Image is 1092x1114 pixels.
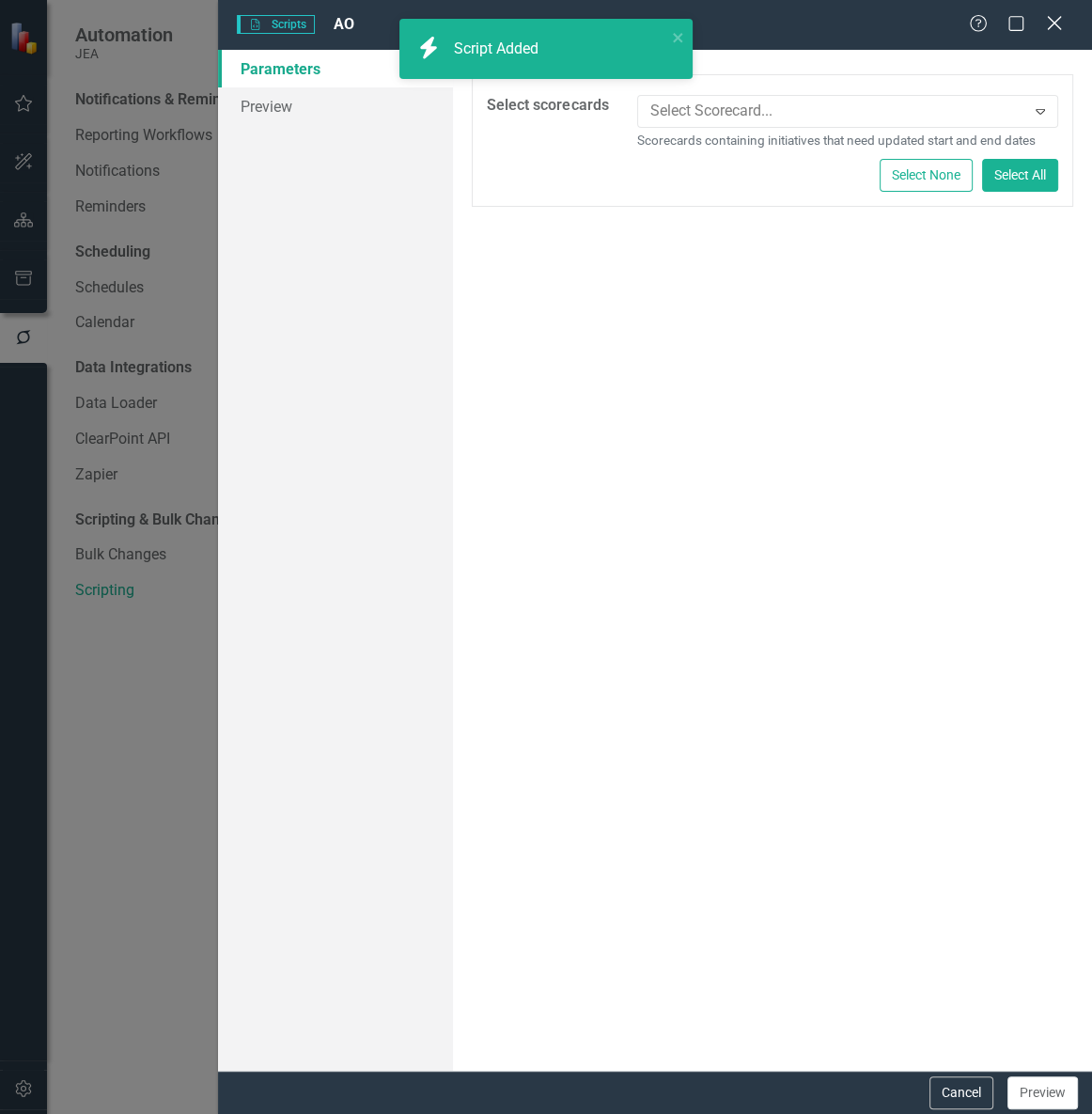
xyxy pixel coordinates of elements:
[637,132,1058,149] small: Scorecards containing initiatives that need updated start and end dates
[929,1076,993,1109] button: Cancel
[218,50,453,87] a: Parameters
[880,159,973,192] button: Select None
[672,26,685,48] button: close
[1007,1076,1078,1109] button: Preview
[334,15,354,33] span: AO
[237,15,314,34] span: Scripts
[218,87,453,125] a: Preview
[454,39,543,60] div: Script Added
[982,159,1058,192] button: Select All
[487,95,622,117] label: Select scorecards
